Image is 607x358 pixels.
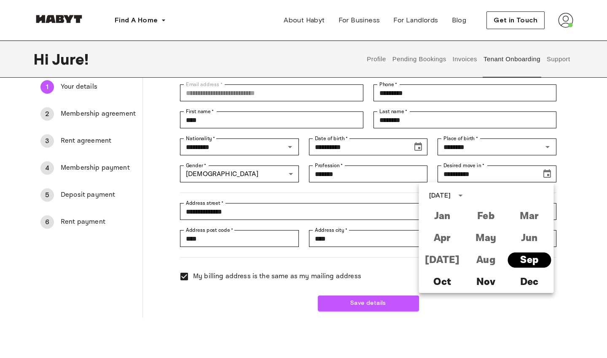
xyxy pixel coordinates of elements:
span: For Landlords [393,15,438,25]
button: calendar view is open, switch to year view [453,188,467,203]
span: About Habyt [284,15,325,25]
div: 2 [40,107,54,121]
button: Profile [366,41,387,78]
label: Desired move in [443,162,484,169]
button: Choose date, selected date is Sep 24, 2025 [539,165,556,182]
div: Last name [373,111,556,128]
div: Address post code [180,230,299,247]
span: Get in Touch [494,15,537,25]
div: Email address [180,84,363,101]
button: Dec [508,274,551,290]
img: avatar [558,13,573,28]
button: Choose date, selected date is May 18, 2005 [410,138,427,155]
span: Your details [61,82,136,92]
button: Save details [318,296,419,311]
label: Profession [315,162,343,169]
label: Last name [379,108,408,115]
span: Membership payment [61,163,136,173]
button: Open [542,141,553,153]
span: Find A Home [115,15,158,25]
button: Get in Touch [486,11,545,29]
div: 6Rent payment [34,212,142,232]
label: Gender [186,162,206,169]
button: Oct [421,274,464,290]
label: Address city [315,226,347,234]
span: My billing address is the same as my mailing address [193,271,361,282]
span: Blog [452,15,467,25]
button: Sep [508,252,551,268]
div: 5Deposit payment [34,185,142,205]
div: 6 [40,215,54,229]
div: 2Membership agreement [34,104,142,124]
span: Deposit payment [61,190,136,200]
span: Jure ! [52,50,89,68]
span: Rent payment [61,217,136,227]
label: Place of birth [443,135,478,142]
div: [DATE] [429,190,451,201]
button: Invoices [451,41,478,78]
div: 4Membership payment [34,158,142,178]
img: Habyt [34,15,84,23]
button: Open [284,141,296,153]
span: Rent agreement [61,136,136,146]
span: Membership agreement [61,109,136,119]
label: Address street [186,199,224,207]
label: Email address [186,81,223,88]
div: 5 [40,188,54,202]
label: First name [186,108,214,115]
a: Blog [445,12,473,29]
label: Address post code [186,226,233,234]
span: For Business [338,15,380,25]
div: Address street [180,203,556,220]
button: Nov [464,274,508,290]
div: Profession [309,165,428,182]
span: Hi [34,50,52,68]
div: Phone [373,84,556,101]
div: 1 [40,80,54,94]
div: user profile tabs [364,41,573,78]
button: Pending Bookings [391,41,447,78]
a: For Landlords [387,12,445,29]
label: Nationality [186,135,215,142]
div: [DEMOGRAPHIC_DATA] [180,165,299,182]
div: 3Rent agreement [34,131,142,151]
div: Address city [309,230,428,247]
button: Support [545,41,571,78]
div: 4 [40,161,54,175]
button: Tenant Onboarding [483,41,542,78]
div: First name [180,111,363,128]
div: 1Your details [34,77,142,97]
label: Date of birth [315,135,348,142]
a: About Habyt [277,12,331,29]
label: Phone [379,81,398,88]
div: 3 [40,134,54,148]
button: Find A Home [108,12,173,29]
a: For Business [332,12,387,29]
